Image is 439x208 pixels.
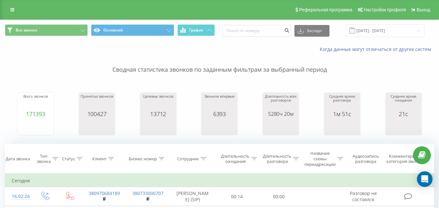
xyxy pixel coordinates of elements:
div: Клиент [92,156,107,162]
span: Разговор не состоялся [350,190,377,202]
div: Комментарий/категория звонка [385,153,423,165]
button: Основной [91,24,174,36]
div: Длительность разговора [263,153,291,165]
a: Когда данные могут отличаться от других систем [320,46,434,52]
div: 21с [387,111,420,117]
div: 100427 [81,111,113,117]
div: Сотрудник [177,156,199,162]
button: Экспорт [294,25,329,37]
div: Звонили впервые [204,94,235,111]
div: Среднее время разговора [326,94,358,111]
a: 380733000707 [132,190,163,196]
div: Бизнес номер [129,156,157,162]
button: Все звонки [5,24,88,36]
td: 00:14 [216,187,258,206]
td: 00:00 [258,187,300,206]
div: 1м 51с [326,111,358,117]
a: 380970684189 [89,190,120,196]
div: Всего звонков [23,94,48,111]
span: Выход [417,7,430,12]
div: 13712 [143,111,173,117]
div: Дата звонка [6,156,30,162]
div: Тип звонка [37,153,51,165]
button: График [177,24,215,36]
div: 16:02:26 [12,190,25,203]
span: График [189,28,203,32]
div: 6393 [204,111,235,117]
div: 171393 [23,111,48,117]
span: Все звонки [16,28,37,33]
div: Длительность всех разговоров [265,94,297,111]
div: Целевых звонков [143,94,173,111]
div: Название схемы переадресации [304,151,336,167]
td: Сегодня [5,174,434,187]
p: Сводная статистика звонков по заданным фильтрам за выбранный период [5,53,434,74]
span: Реферальная программа [299,7,352,12]
div: Аудиозапись разговора [349,153,382,165]
span: Настройки профиля [364,7,406,12]
div: Open Intercom Messenger [417,171,433,187]
div: Длительность ожидания [221,153,250,165]
div: Статус [62,156,75,162]
td: [PERSON_NAME] (SIP) [169,187,216,206]
input: Поиск по номеру [222,25,291,37]
div: Принятых звонков [81,94,113,111]
div: 5280ч 20м [265,111,297,117]
div: Среднее время ожидания [387,94,420,111]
